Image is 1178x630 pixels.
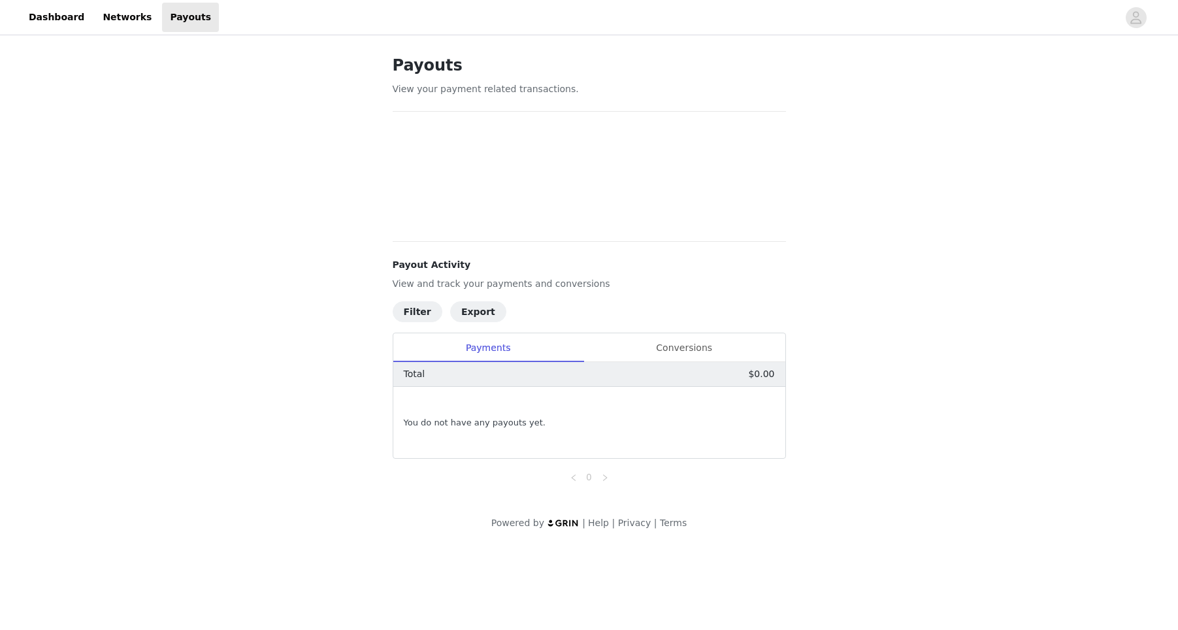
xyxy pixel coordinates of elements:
[581,469,597,485] li: 0
[491,518,544,528] span: Powered by
[404,416,546,429] span: You do not have any payouts yet.
[612,518,615,528] span: |
[95,3,159,32] a: Networks
[597,469,613,485] li: Next Page
[393,258,786,272] h4: Payout Activity
[1130,7,1142,28] div: avatar
[393,54,786,77] h1: Payouts
[601,474,609,482] i: icon: right
[162,3,219,32] a: Payouts
[566,469,581,485] li: Previous Page
[547,519,580,527] img: logo
[588,518,609,528] a: Help
[21,3,92,32] a: Dashboard
[404,367,425,381] p: Total
[393,333,583,363] div: Payments
[393,277,786,291] p: View and track your payments and conversions
[450,301,506,322] button: Export
[583,333,785,363] div: Conversions
[582,470,597,484] a: 0
[748,367,774,381] p: $0.00
[393,301,442,322] button: Filter
[654,518,657,528] span: |
[393,82,786,96] p: View your payment related transactions.
[582,518,585,528] span: |
[618,518,651,528] a: Privacy
[660,518,687,528] a: Terms
[570,474,578,482] i: icon: left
